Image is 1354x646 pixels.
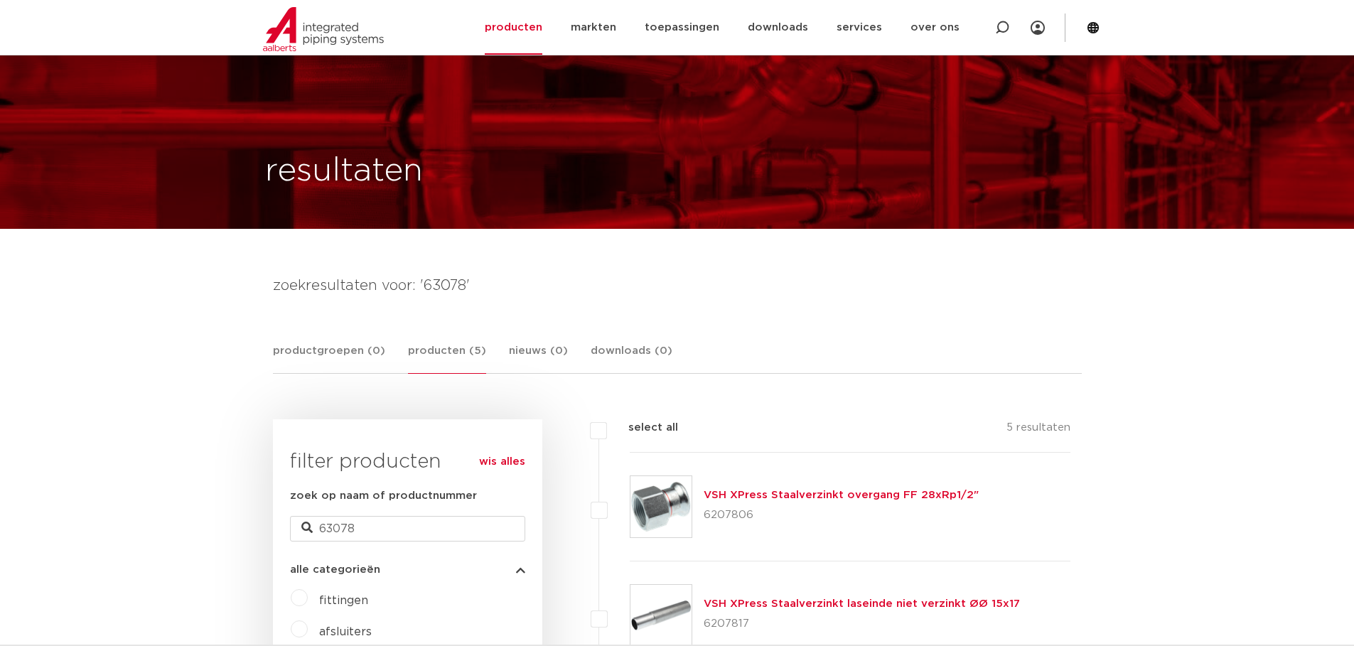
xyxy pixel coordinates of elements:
h1: resultaten [265,149,423,194]
p: 5 resultaten [1006,419,1070,441]
p: 6207806 [704,504,979,527]
a: downloads (0) [591,343,672,373]
img: Thumbnail for VSH XPress Staalverzinkt laseinde niet verzinkt ØØ 15x17 [630,585,692,646]
a: VSH XPress Staalverzinkt overgang FF 28xRp1/2" [704,490,979,500]
a: producten (5) [408,343,486,374]
h4: zoekresultaten voor: '63078' [273,274,1082,297]
a: wis alles [479,453,525,470]
p: 6207817 [704,613,1020,635]
a: nieuws (0) [509,343,568,373]
a: fittingen [319,595,368,606]
span: alle categorieën [290,564,380,575]
button: alle categorieën [290,564,525,575]
label: select all [607,419,678,436]
h3: filter producten [290,448,525,476]
a: productgroepen (0) [273,343,385,373]
input: zoeken [290,516,525,542]
a: VSH XPress Staalverzinkt laseinde niet verzinkt ØØ 15x17 [704,598,1020,609]
a: afsluiters [319,626,372,637]
img: Thumbnail for VSH XPress Staalverzinkt overgang FF 28xRp1/2" [630,476,692,537]
label: zoek op naam of productnummer [290,488,477,505]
